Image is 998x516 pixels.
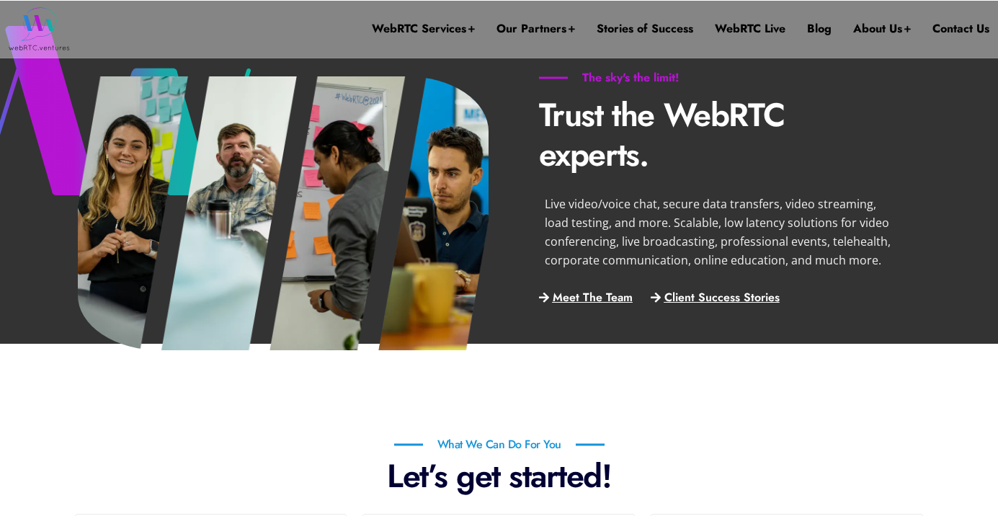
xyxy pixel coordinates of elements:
span: Meet The Team [553,292,633,304]
a: Client Success Stories [651,292,780,304]
p: Let’s get started! [78,456,921,496]
h6: The sky's the limit! [539,71,723,85]
p: Trust the WebRTC experts. [539,95,899,174]
img: WebRTC.ventures [9,7,70,50]
h6: What We Can Do For You [394,439,605,450]
span: Client Success Stories [664,292,780,304]
p: Live video/voice chat, secure data transfers, video streaming, load testing, and more. Scalable, ... [545,195,894,270]
a: Meet The Team [539,292,633,304]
